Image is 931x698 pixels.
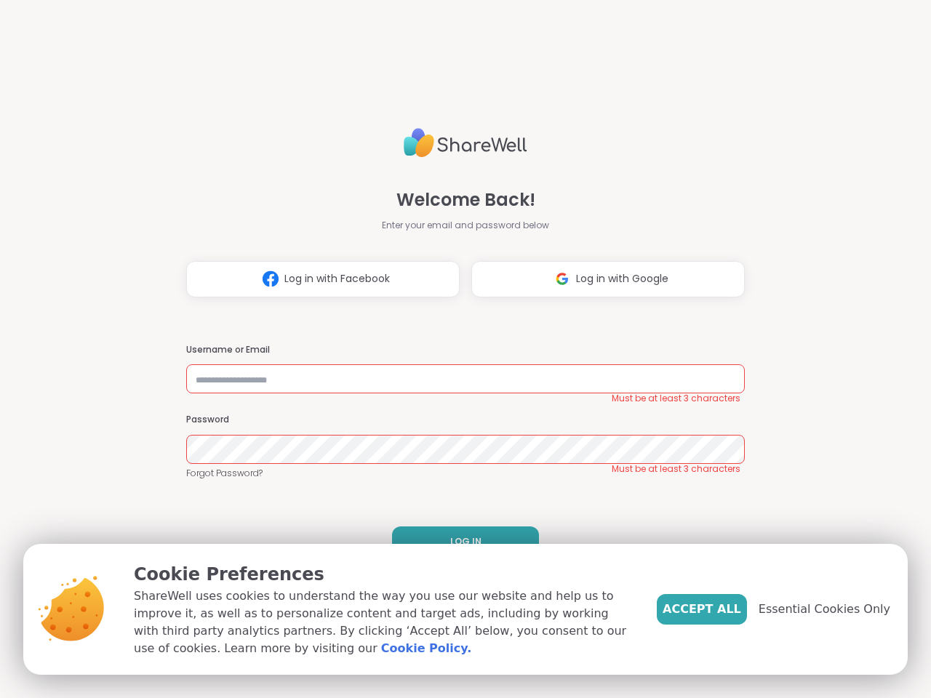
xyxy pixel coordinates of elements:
[186,261,460,297] button: Log in with Facebook
[657,594,747,625] button: Accept All
[612,463,740,475] span: Must be at least 3 characters
[186,344,745,356] h3: Username or Email
[471,261,745,297] button: Log in with Google
[257,265,284,292] img: ShareWell Logomark
[284,271,390,286] span: Log in with Facebook
[450,535,482,548] span: LOG IN
[663,601,741,618] span: Accept All
[186,414,745,426] h3: Password
[404,122,527,164] img: ShareWell Logo
[612,393,740,404] span: Must be at least 3 characters
[382,219,549,232] span: Enter your email and password below
[134,561,634,587] p: Cookie Preferences
[134,587,634,657] p: ShareWell uses cookies to understand the way you use our website and help us to improve it, as we...
[548,265,576,292] img: ShareWell Logomark
[576,271,668,286] span: Log in with Google
[759,601,890,618] span: Essential Cookies Only
[186,467,745,480] a: Forgot Password?
[396,187,535,213] span: Welcome Back!
[381,640,471,657] a: Cookie Policy.
[392,526,539,557] button: LOG IN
